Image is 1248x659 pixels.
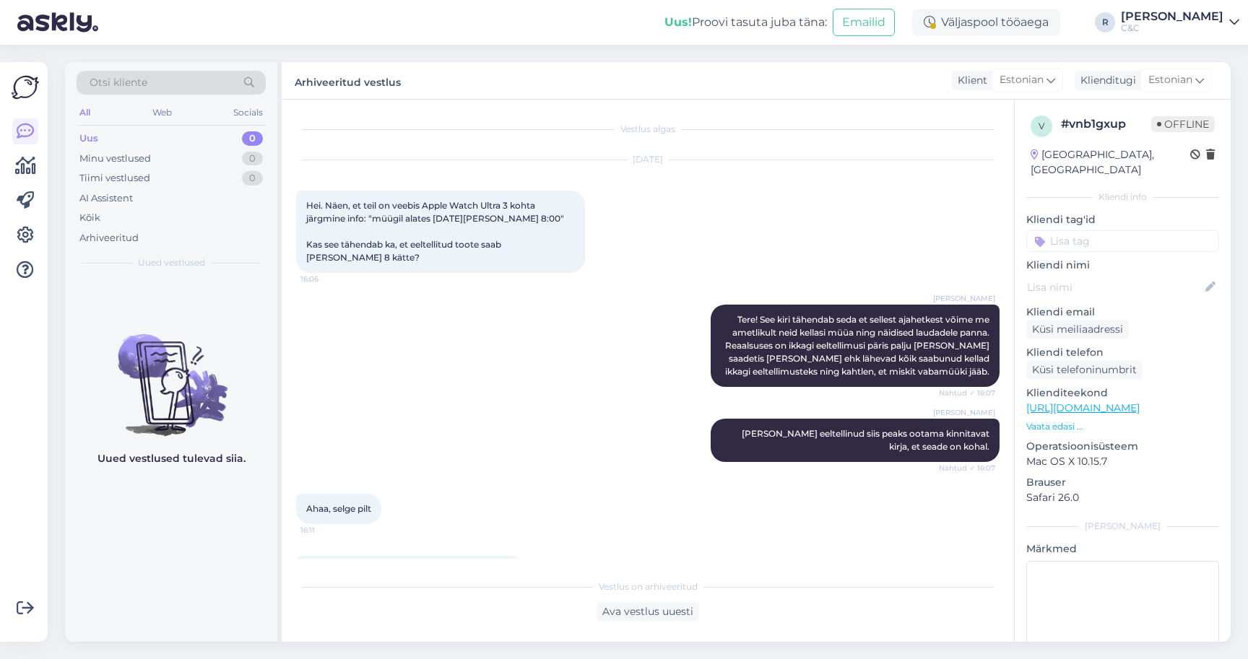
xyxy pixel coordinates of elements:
p: Uued vestlused tulevad siia. [97,451,246,466]
div: [DATE] [296,153,1000,166]
p: Vaata edasi ... [1026,420,1219,433]
img: No chats [65,308,277,438]
img: Askly Logo [12,74,39,101]
p: Safari 26.0 [1026,490,1219,505]
div: C&C [1121,22,1223,34]
p: Märkmed [1026,541,1219,557]
span: Hei. Näen, et teil on veebis Apple Watch Ultra 3 kohta järgmine info: "müügil alates [DATE][PERSO... [306,200,564,263]
p: Kliendi telefon [1026,345,1219,360]
div: [GEOGRAPHIC_DATA], [GEOGRAPHIC_DATA] [1031,147,1190,178]
div: AI Assistent [79,191,133,206]
div: Vestlus algas [296,123,1000,136]
div: R [1095,12,1115,32]
p: Mac OS X 10.15.7 [1026,454,1219,469]
button: Emailid [833,9,895,36]
div: Küsi telefoninumbrit [1026,360,1143,380]
input: Lisa tag [1026,230,1219,252]
div: Web [149,103,175,122]
p: Operatsioonisüsteem [1026,439,1219,454]
span: [PERSON_NAME] [933,293,995,304]
div: Klient [952,73,987,88]
div: # vnb1gxup [1061,115,1151,133]
span: Nähtud ✓ 16:07 [939,388,995,398]
span: Otsi kliente [90,75,147,90]
div: 0 [242,152,263,166]
a: [URL][DOMAIN_NAME] [1026,401,1140,414]
div: Proovi tasuta juba täna: [664,14,827,31]
span: Offline [1151,116,1215,132]
div: Ava vestlus uuesti [597,602,699,621]
div: [PERSON_NAME] [1026,520,1219,533]
span: Ahaa, selge pilt [306,503,371,514]
span: 16:06 [300,274,355,284]
div: Arhiveeritud [79,231,139,245]
div: Klienditugi [1075,73,1136,88]
p: Klienditeekond [1026,385,1219,401]
div: Uus [79,131,98,146]
p: Brauser [1026,475,1219,490]
input: Lisa nimi [1027,279,1202,295]
div: 0 [242,171,263,186]
span: v [1039,121,1044,131]
span: Nähtud ✓ 16:07 [939,463,995,473]
div: [PERSON_NAME] [1121,11,1223,22]
div: Kliendi info [1026,191,1219,204]
a: [PERSON_NAME]C&C [1121,11,1239,34]
div: Tiimi vestlused [79,171,150,186]
span: Estonian [1000,72,1044,88]
div: All [77,103,93,122]
div: Socials [230,103,266,122]
div: Küsi meiliaadressi [1026,320,1129,339]
span: [PERSON_NAME] eeltellinud siis peaks ootama kinnitavat kirja, et seade on kohal. [742,428,992,452]
div: Kõik [79,211,100,225]
span: [PERSON_NAME] [933,407,995,418]
span: Estonian [1148,72,1192,88]
span: Tere! See kiri tähendab seda et sellest ajahetkest võime me ametlikult neid kellasi müüa ning näi... [725,314,992,377]
label: Arhiveeritud vestlus [295,71,401,90]
p: Kliendi nimi [1026,258,1219,273]
p: Kliendi tag'id [1026,212,1219,227]
span: Vestlus on arhiveeritud [599,580,698,593]
div: Väljaspool tööaega [912,9,1060,35]
p: Kliendi email [1026,305,1219,320]
b: Uus! [664,15,692,29]
span: 16:11 [300,525,355,536]
div: Minu vestlused [79,152,151,166]
span: Uued vestlused [138,256,205,269]
div: 0 [242,131,263,146]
